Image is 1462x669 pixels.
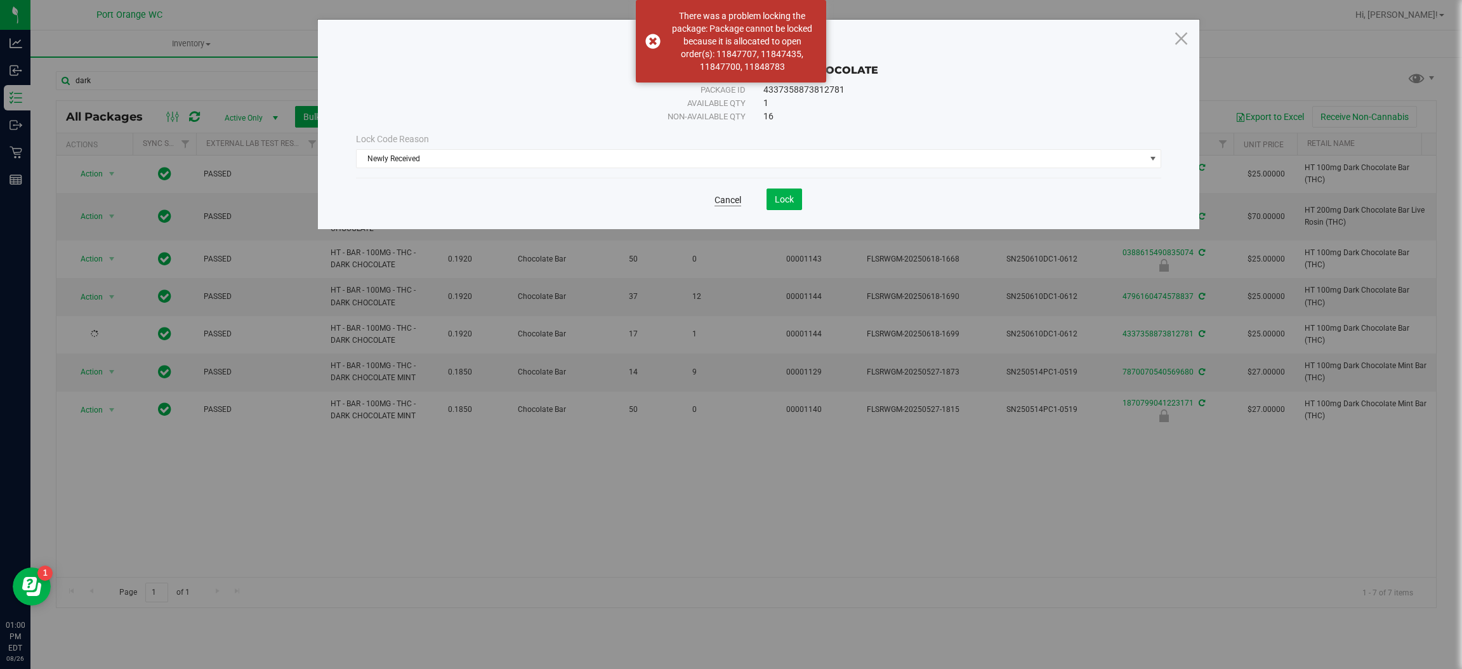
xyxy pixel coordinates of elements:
[1145,150,1161,168] span: select
[356,134,429,144] span: Lock Code Reason
[13,567,51,606] iframe: Resource center
[668,10,817,73] div: There was a problem locking the package: Package cannot be locked because it is allocated to open...
[37,566,53,581] iframe: Resource center unread badge
[715,194,741,206] a: Cancel
[357,150,1145,168] span: Newly Received
[391,110,746,123] div: Non-available qty
[763,96,1126,110] div: 1
[767,189,802,210] button: Lock
[391,84,746,96] div: Package ID
[391,97,746,110] div: Available qty
[356,45,1161,77] div: HT - BAR - 100MG - THC - DARK CHOCOLATE
[775,194,794,204] span: Lock
[763,110,1126,123] div: 16
[763,83,1126,96] div: 4337358873812781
